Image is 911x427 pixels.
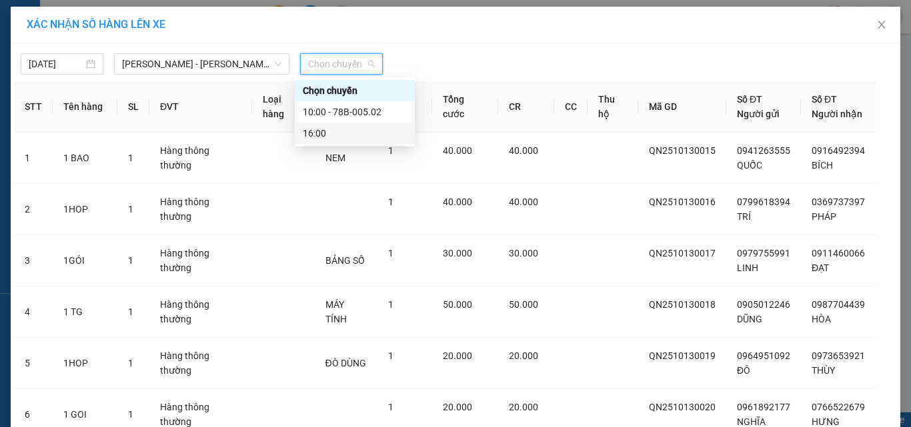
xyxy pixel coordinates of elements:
[443,402,472,412] span: 20.000
[14,184,53,235] td: 2
[388,299,393,310] span: 1
[812,109,862,119] span: Người nhận
[812,350,865,361] span: 0973653921
[812,416,840,427] span: HƯNG
[812,299,865,310] span: 0987704439
[737,416,766,427] span: NGHĨA
[737,94,762,105] span: Số ĐT
[443,350,472,361] span: 20.000
[14,286,53,338] td: 4
[303,83,407,98] div: Chọn chuyến
[53,235,117,286] td: 1GÓI
[812,314,831,324] span: HÒA
[114,41,221,57] div: HOA
[114,57,221,76] div: 0378380667
[649,299,716,310] span: QN2510130018
[812,211,836,222] span: PHÁP
[53,133,117,184] td: 1 BAO
[443,248,472,258] span: 30.000
[114,76,221,92] div: a
[509,248,538,258] span: 30.000
[128,153,133,163] span: 1
[122,54,281,74] span: Quy Nhơn - Tuy Hòa
[27,18,165,31] span: XÁC NHẬN SỐ HÀNG LÊN XE
[812,197,865,207] span: 0369737397
[812,262,829,273] span: ĐẠT
[149,338,252,389] td: Hàng thông thường
[737,299,790,310] span: 0905012246
[509,350,538,361] span: 20.000
[53,184,117,235] td: 1HOP
[443,145,472,156] span: 40.000
[649,197,716,207] span: QN2510130016
[149,133,252,184] td: Hàng thông thường
[117,81,149,133] th: SL
[53,338,117,389] td: 1HOP
[29,57,83,71] input: 13/10/2025
[509,299,538,310] span: 50.000
[737,350,790,361] span: 0964951092
[649,350,716,361] span: QN2510130019
[649,402,716,412] span: QN2510130020
[149,235,252,286] td: Hàng thông thường
[812,160,833,171] span: BÍCH
[128,306,133,317] span: 1
[388,402,393,412] span: 1
[588,81,638,133] th: Thu hộ
[114,11,146,25] span: Nhận:
[554,81,588,133] th: CC
[325,153,345,163] span: NEM
[812,402,865,412] span: 0766522679
[863,7,900,44] button: Close
[303,126,407,141] div: 16:00
[128,409,133,420] span: 1
[11,43,105,62] div: 0979691491
[876,19,887,30] span: close
[149,81,252,133] th: ĐVT
[737,197,790,207] span: 0799618394
[295,80,415,101] div: Chọn chuyến
[737,160,762,171] span: QUỐC
[14,133,53,184] td: 1
[128,358,133,368] span: 1
[737,314,762,324] span: DŨNG
[128,255,133,266] span: 1
[114,11,221,41] div: [PERSON_NAME]
[737,248,790,258] span: 0979755991
[509,145,538,156] span: 40.000
[11,11,105,27] div: Quy Nhơn
[388,350,393,361] span: 1
[432,81,498,133] th: Tổng cước
[649,248,716,258] span: QN2510130017
[388,197,393,207] span: 1
[737,211,751,222] span: TRÍ
[638,81,726,133] th: Mã GD
[388,145,393,156] span: 1
[498,81,554,133] th: CR
[737,262,758,273] span: LINH
[308,54,375,74] span: Chọn chuyến
[274,60,282,68] span: down
[128,204,133,214] span: 1
[14,338,53,389] td: 5
[14,81,53,133] th: STT
[812,94,837,105] span: Số ĐT
[509,197,538,207] span: 40.000
[303,105,407,119] div: 10:00 - 78B-005.02
[443,299,472,310] span: 50.000
[11,13,32,27] span: Gửi:
[53,286,117,338] td: 1 TG
[509,402,538,412] span: 20.000
[737,145,790,156] span: 0941263555
[53,81,117,133] th: Tên hàng
[325,255,365,266] span: BẢNG SỐ
[149,286,252,338] td: Hàng thông thường
[812,145,865,156] span: 0916492394
[443,197,472,207] span: 40.000
[149,184,252,235] td: Hàng thông thường
[11,27,105,43] div: TOẠI
[252,81,315,133] th: Loại hàng
[737,402,790,412] span: 0961892177
[14,235,53,286] td: 3
[737,109,780,119] span: Người gửi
